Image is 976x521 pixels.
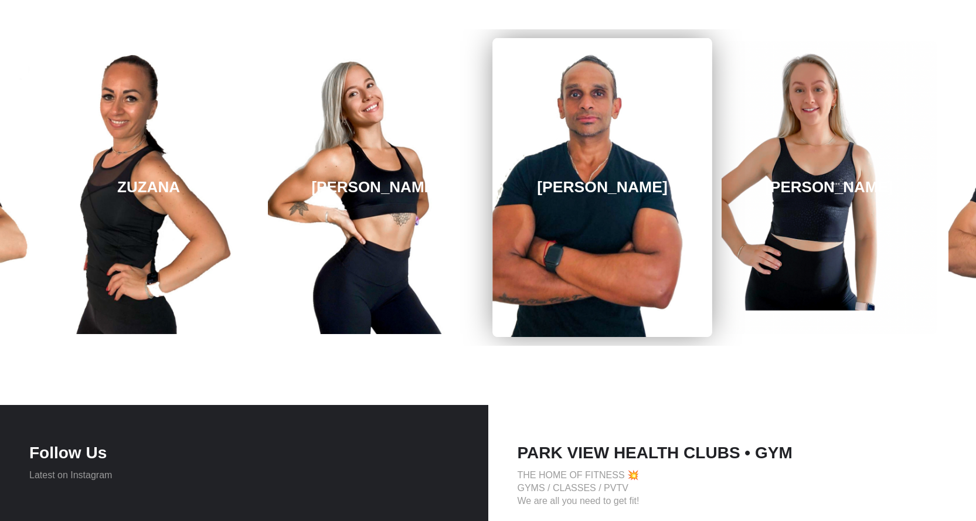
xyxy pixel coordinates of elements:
p: 14 day free trial to PVTV - [1,376,975,403]
p: THE HOME OF FITNESS 💥 GYMS / CLASSES / PVTV We are all you need to get fit! [518,469,947,508]
h3: [PERSON_NAME] [765,178,893,196]
a: 14 day free trial to PVTV -START NOW [1,376,975,403]
a: [PERSON_NAME] [492,38,712,337]
h4: Follow Us [29,443,459,463]
b: START NOW [516,384,573,394]
h3: [PERSON_NAME] [537,178,668,197]
p: Latest on Instagram [29,469,459,482]
a: [PERSON_NAME] [722,41,937,334]
h3: ZUZANA [117,178,180,196]
a: [PERSON_NAME] [268,41,483,334]
h4: PARK VIEW HEALTH CLUBS • GYM [518,443,947,463]
h3: [PERSON_NAME] [311,178,439,196]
